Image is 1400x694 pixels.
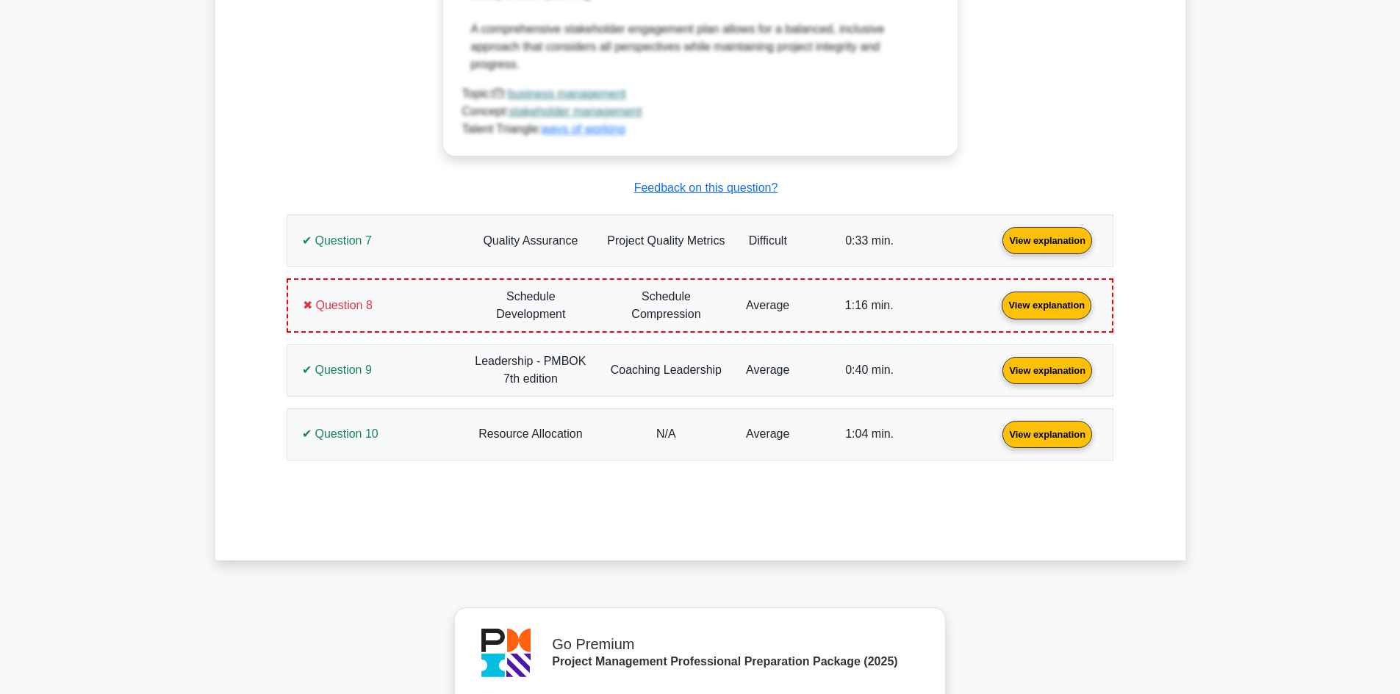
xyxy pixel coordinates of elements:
[462,85,938,138] div: Talent Triangle:
[542,123,625,135] a: ways of working
[634,181,778,194] a: Feedback on this question?
[462,85,938,103] div: Topic:
[997,363,1098,375] a: View explanation
[508,87,626,100] a: business management
[509,105,642,118] a: stakeholder management
[997,427,1098,440] a: View explanation
[996,298,1097,311] a: View explanation
[462,103,938,120] div: Concept:
[997,234,1098,246] a: View explanation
